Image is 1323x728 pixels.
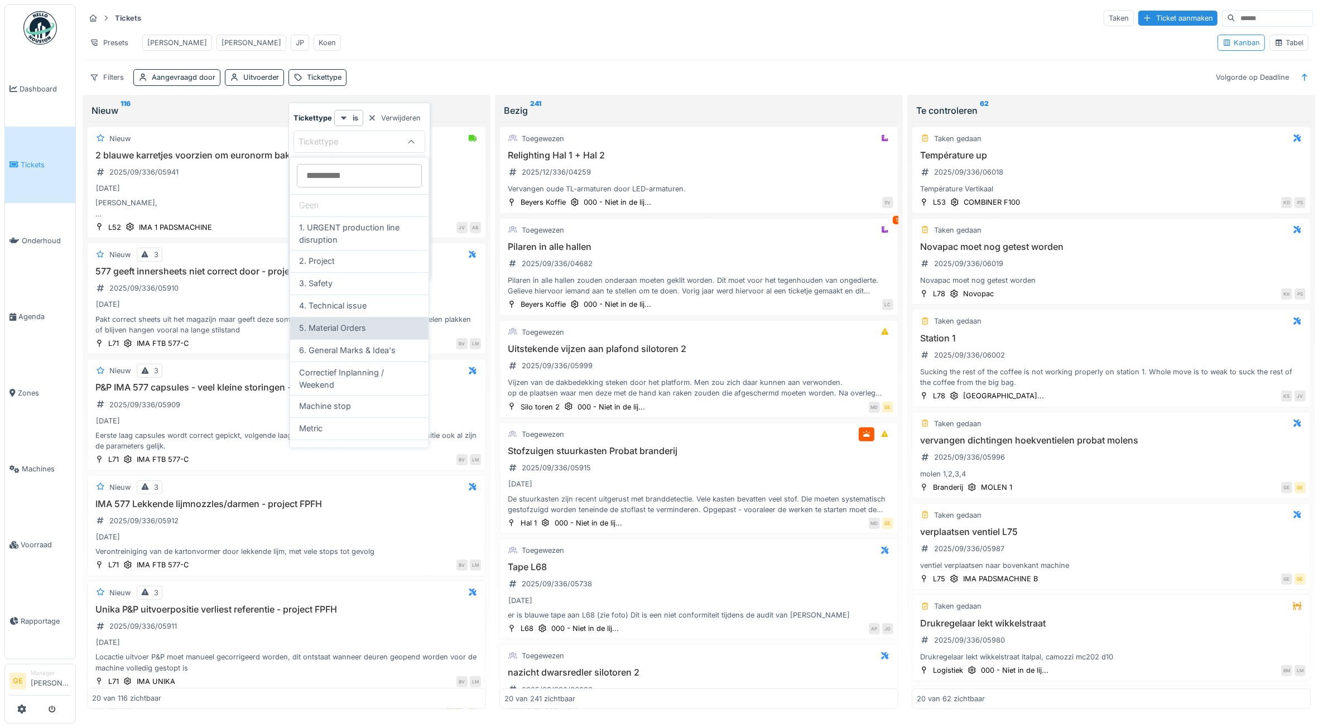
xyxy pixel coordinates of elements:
[504,104,894,117] div: Bezig
[1281,665,1292,676] div: BM
[933,665,963,676] div: Logistiek
[31,669,71,677] div: Manager
[23,11,57,45] img: Badge_color-CXgf-gQk.svg
[1281,288,1292,300] div: KK
[108,560,119,570] div: L71
[933,482,963,493] div: Branderij
[108,222,121,233] div: L52
[299,445,343,457] span: Onderhoud
[504,693,575,704] div: 20 van 241 zichtbaar
[1295,665,1306,676] div: LM
[1274,37,1303,48] div: Tabel
[137,454,189,465] div: IMA FTB 577-C
[522,684,593,695] div: 2025/09/336/06033
[92,430,481,451] div: Eerste laag capsules wordt correct gepickt, volgende laag fout. P&p gaat niet altijd naar zelfde ...
[363,110,425,126] div: Verwijderen
[96,416,120,426] div: [DATE]
[917,242,1306,252] h3: Novapac moet nog getest worden
[934,133,982,144] div: Taken gedaan
[980,104,989,117] sup: 62
[92,197,481,219] div: [PERSON_NAME], kan je nog eens zo 2 van die blauwe karretjes bestellen zoals overlaatst . deze zi...
[504,494,893,515] div: De stuurkasten zijn recent uitgerust met branddetectie. Vele kasten bevatten veel stof. Die moete...
[21,616,71,626] span: Rapportage
[109,587,131,598] div: Nieuw
[470,222,481,233] div: AB
[504,275,893,296] div: Pilaren in alle hallen zouden onderaan moeten geklit worden. Dit moet voor het tegenhouden van on...
[22,235,71,246] span: Onderhoud
[1295,288,1306,300] div: PS
[882,518,893,529] div: GE
[21,160,71,170] span: Tickets
[299,344,396,356] span: 6. General Marks & Idea's
[934,543,1004,554] div: 2025/09/336/05987
[917,184,1306,194] div: Température Vertikaal
[1295,390,1306,402] div: JV
[92,546,481,557] div: Verontreiniging van de kartonvormer door lekkende lijm, met vele stops tot gevolg
[319,37,336,48] div: Koen
[108,338,119,349] div: L71
[934,418,982,429] div: Taken gedaan
[470,676,481,687] div: LM
[108,454,119,465] div: L71
[521,197,566,208] div: Beyers Koffie
[154,365,158,376] div: 3
[9,673,26,690] li: GE
[504,377,893,398] div: Vijzen van de dakbedekking steken door het platform. Men zou zich daar kunnen aan verwonden. op d...
[522,462,591,473] div: 2025/09/336/05915
[470,338,481,349] div: LM
[504,562,893,572] h3: Tape L68
[137,338,189,349] div: IMA FTB 577-C
[882,623,893,634] div: JD
[522,578,592,589] div: 2025/09/336/05738
[504,184,893,194] div: Vervangen oude TL-armaturen door LED-armaturen.
[222,37,281,48] div: [PERSON_NAME]
[530,104,541,117] sup: 241
[917,367,1306,388] div: Sucking the rest of the coffee is not working properly on station 1. Whole move is to weak to suc...
[584,197,651,208] div: 000 - Niet in de lij...
[299,401,351,413] span: Machine stop
[299,255,335,267] span: 2. Project
[917,652,1306,662] div: Drukregelaar lekt wikkelstraat italpal, camozzi mc202 d10
[521,402,560,412] div: Silo toren 2
[578,402,645,412] div: 000 - Niet in de lij...
[299,221,420,245] span: 1. URGENT production line disruption
[121,104,131,117] sup: 116
[917,560,1306,571] div: ventiel verplaatsen naar bovenkant machine
[18,311,71,322] span: Agenda
[934,350,1005,360] div: 2025/09/336/06002
[522,545,564,556] div: Toegewezen
[22,464,71,474] span: Machines
[109,167,179,177] div: 2025/09/336/05941
[307,72,341,83] div: Tickettype
[934,316,982,326] div: Taken gedaan
[584,299,651,310] div: 000 - Niet in de lij...
[456,222,468,233] div: JV
[109,399,180,410] div: 2025/09/336/05909
[299,300,367,312] span: 4. Technical issue
[522,258,593,269] div: 2025/09/336/04682
[934,167,1003,177] div: 2025/09/336/06018
[299,277,333,290] span: 3. Safety
[456,560,468,571] div: BV
[869,518,880,529] div: MD
[521,623,533,634] div: L68
[869,402,880,413] div: MD
[934,510,982,520] div: Taken gedaan
[147,37,207,48] div: [PERSON_NAME]
[508,479,532,489] div: [DATE]
[109,365,131,376] div: Nieuw
[299,322,366,334] span: 5. Material Orders
[504,446,893,456] h3: Stofzuigen stuurkasten Probat branderij
[964,197,1020,208] div: COMBINER F100
[110,13,146,23] strong: Tickets
[504,344,893,354] h3: Uitstekende vijzen aan plafond silotoren 2
[933,197,946,208] div: L53
[299,367,420,390] span: Correctief Inplanning / Weekend
[917,469,1306,479] div: molen 1,2,3,4
[917,333,1306,344] h3: Station 1
[109,133,131,144] div: Nieuw
[31,669,71,693] li: [PERSON_NAME]
[882,197,893,208] div: SV
[96,532,120,542] div: [DATE]
[294,113,332,123] strong: Tickettype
